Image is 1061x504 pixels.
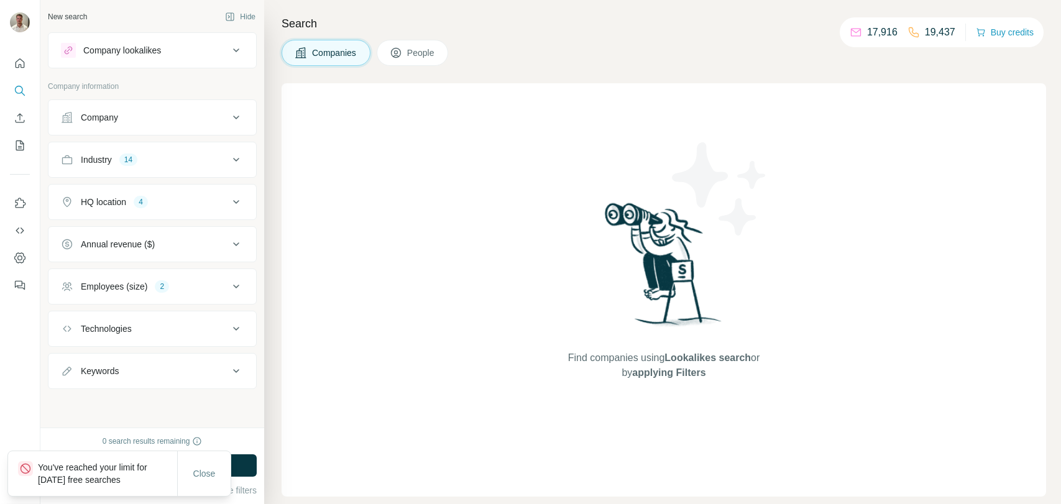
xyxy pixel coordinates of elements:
button: HQ location4 [48,187,256,217]
div: 0 search results remaining [103,436,203,447]
button: Buy credits [976,24,1034,41]
button: Quick start [10,52,30,75]
h4: Search [282,15,1046,32]
div: HQ location [81,196,126,208]
img: Avatar [10,12,30,32]
div: 4 [134,196,148,208]
div: Company lookalikes [83,44,161,57]
span: Find companies using or by [564,351,763,380]
div: 2 [155,281,169,292]
button: Hide [216,7,264,26]
span: Lookalikes search [664,352,751,363]
button: My lists [10,134,30,157]
div: Company [81,111,118,124]
span: Companies [312,47,357,59]
button: Enrich CSV [10,107,30,129]
div: 14 [119,154,137,165]
p: You've reached your limit for [DATE] free searches [38,461,177,486]
p: 19,437 [925,25,955,40]
button: Close [185,462,224,485]
button: Company lookalikes [48,35,256,65]
button: Technologies [48,314,256,344]
button: Keywords [48,356,256,386]
div: Annual revenue ($) [81,238,155,250]
span: Close [193,467,216,480]
p: 17,916 [867,25,898,40]
div: Keywords [81,365,119,377]
div: New search [48,11,87,22]
span: People [407,47,436,59]
button: Employees (size)2 [48,272,256,301]
button: Use Surfe on LinkedIn [10,192,30,214]
button: Annual revenue ($) [48,229,256,259]
button: Search [10,80,30,102]
button: Company [48,103,256,132]
img: Surfe Illustration - Stars [664,133,776,245]
button: Feedback [10,274,30,296]
span: applying Filters [632,367,705,378]
div: Employees (size) [81,280,147,293]
button: Use Surfe API [10,219,30,242]
p: Company information [48,81,257,92]
div: Industry [81,153,112,166]
img: Surfe Illustration - Woman searching with binoculars [599,199,728,338]
button: Industry14 [48,145,256,175]
div: Technologies [81,323,132,335]
button: Dashboard [10,247,30,269]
